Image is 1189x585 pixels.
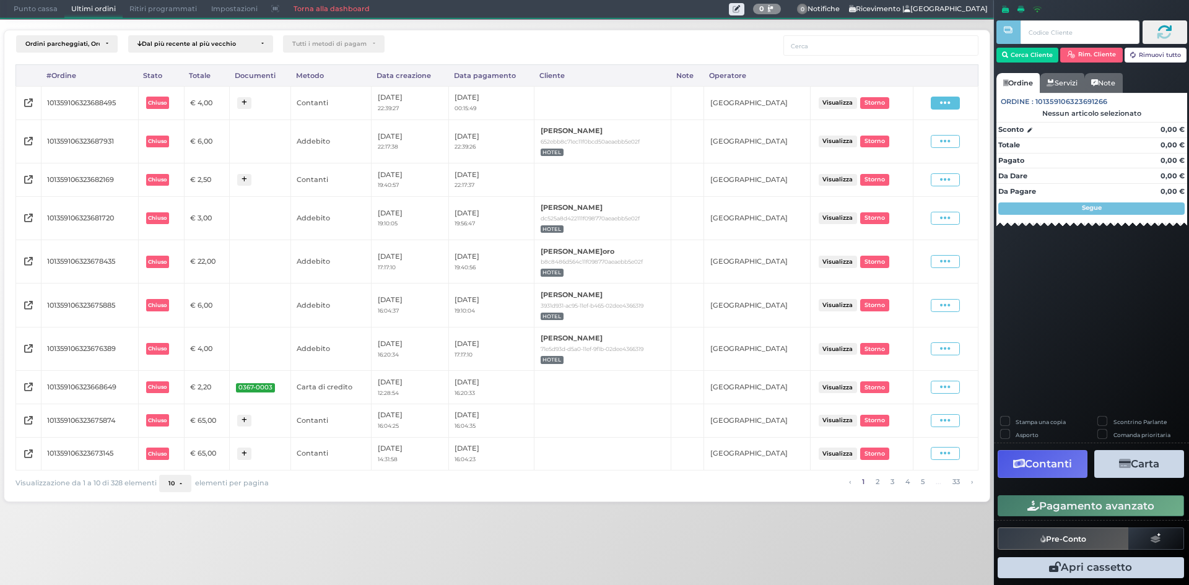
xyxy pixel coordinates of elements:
td: [DATE] [372,284,448,327]
span: HOTEL [541,269,564,277]
button: Storno [860,299,889,311]
input: Codice Cliente [1021,20,1139,44]
div: Operatore [704,65,811,86]
span: HOTEL [541,225,564,233]
small: 16:04:35 [455,422,476,429]
td: [DATE] [448,119,534,163]
button: Pre-Conto [998,527,1129,550]
button: Storno [860,256,889,267]
strong: Pagato [998,156,1024,165]
span: HOTEL [541,356,564,364]
td: [DATE] [448,284,534,327]
a: Servizi [1040,73,1084,93]
td: € 65,00 [184,404,230,437]
button: Visualizza [819,343,857,355]
small: 16:04:23 [455,456,476,462]
small: 19:10:05 [378,220,398,227]
small: 16:04:37 [378,307,399,314]
td: [GEOGRAPHIC_DATA] [704,119,811,163]
td: [DATE] [372,404,448,437]
td: [GEOGRAPHIC_DATA] [704,86,811,119]
a: alla pagina 1 [858,475,868,488]
button: Cerca Cliente [996,48,1059,63]
button: Storno [860,448,889,459]
strong: Totale [998,141,1020,149]
td: Contanti [290,163,372,197]
a: alla pagina 3 [887,475,897,488]
a: alla pagina 5 [917,475,928,488]
td: Carta di credito [290,371,372,404]
a: pagina successiva [967,475,976,488]
strong: 0,00 € [1161,141,1185,149]
small: 17:17:10 [455,351,473,358]
td: [DATE] [372,196,448,240]
div: elementi per pagina [159,475,269,492]
span: 101359106323691266 [1035,97,1107,107]
td: [DATE] [448,371,534,404]
div: Tutti i metodi di pagamento [292,40,367,48]
strong: 0,00 € [1161,156,1185,165]
button: Storno [860,381,889,393]
td: [GEOGRAPHIC_DATA] [704,404,811,437]
td: [GEOGRAPHIC_DATA] [704,240,811,284]
td: [DATE] [372,240,448,284]
b: [PERSON_NAME] [541,126,603,135]
strong: Da Pagare [998,187,1036,196]
div: Nessun articolo selezionato [996,109,1187,118]
td: [DATE] [448,404,534,437]
small: 652ebb8c71ec11f0bcd50aeaebb5e02f [541,138,640,145]
td: Addebito [290,327,372,370]
td: [GEOGRAPHIC_DATA] [704,196,811,240]
button: Visualizza [819,381,857,393]
div: Data pagamento [448,65,534,86]
strong: 0,00 € [1161,171,1185,180]
a: Ordine [996,73,1040,93]
button: Pagamento avanzato [998,495,1184,516]
td: € 6,00 [184,284,230,327]
td: [DATE] [372,119,448,163]
td: [DATE] [372,86,448,119]
span: Ultimi ordini [64,1,123,18]
span: Punto cassa [7,1,64,18]
td: [DATE] [372,327,448,370]
b: [PERSON_NAME]oro [541,247,614,256]
td: € 2,20 [184,371,230,404]
a: pagina precedente [845,475,854,488]
b: 0 [759,4,764,13]
td: Addebito [290,240,372,284]
button: Contanti [998,450,1087,478]
button: Dal più recente al più vecchio [128,35,273,53]
label: Asporto [1016,431,1039,439]
div: Metodo [290,65,372,86]
span: 0 [797,4,808,15]
div: Dal più recente al più vecchio [137,40,255,48]
span: 10 [168,480,175,487]
b: [PERSON_NAME] [541,290,603,299]
a: Note [1084,73,1122,93]
td: [DATE] [448,240,534,284]
button: Carta [1094,450,1184,478]
span: Ritiri programmati [123,1,204,18]
input: Cerca [783,35,978,56]
button: Storno [860,97,889,109]
a: alla pagina 4 [902,475,913,488]
a: alla pagina 33 [949,475,963,488]
button: Visualizza [819,256,857,267]
div: Stato [138,65,184,86]
td: Contanti [290,404,372,437]
small: 16:04:25 [378,422,399,429]
td: [DATE] [448,437,534,470]
button: Visualizza [819,174,857,186]
td: € 4,00 [184,327,230,370]
small: 19:10:04 [455,307,475,314]
button: Visualizza [819,448,857,459]
b: Chiuso [148,259,167,265]
button: Apri cassetto [998,557,1184,578]
td: € 2,50 [184,163,230,197]
small: 22:17:37 [455,181,474,188]
td: € 65,00 [184,437,230,470]
button: Ordini parcheggiati, Ordini aperti, Ordini chiusi [16,35,118,53]
b: Chiuso [148,176,167,183]
td: [DATE] [448,196,534,240]
button: Visualizza [819,299,857,311]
